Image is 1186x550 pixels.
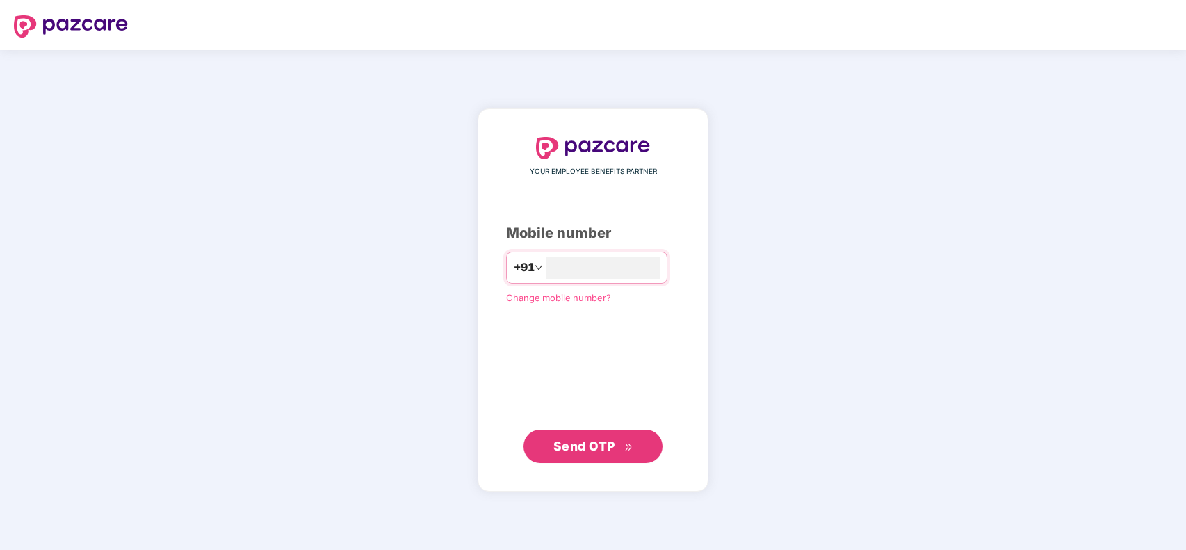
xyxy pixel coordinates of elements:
img: logo [14,15,128,38]
span: double-right [624,443,633,452]
span: down [535,264,543,272]
span: +91 [514,259,535,276]
a: Change mobile number? [506,292,611,303]
img: logo [536,137,650,159]
span: Send OTP [553,439,615,453]
span: YOUR EMPLOYEE BENEFITS PARTNER [530,166,657,177]
button: Send OTPdouble-right [523,430,663,463]
div: Mobile number [506,223,680,244]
